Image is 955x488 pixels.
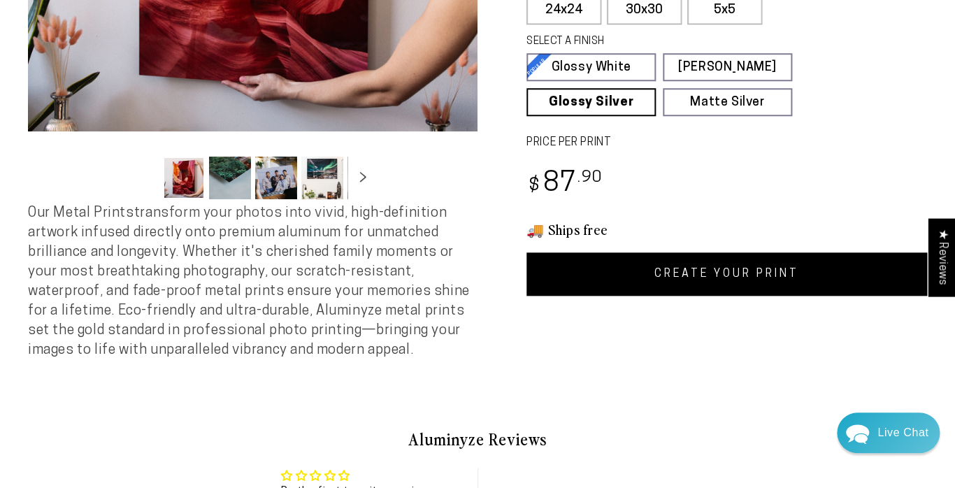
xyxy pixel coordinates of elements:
div: Chat widget toggle [837,412,940,453]
a: [PERSON_NAME] [663,53,792,81]
h2: Aluminyze Reviews [69,427,886,451]
div: Average rating is 0.00 stars [281,468,429,485]
a: Matte Silver [663,88,792,116]
button: Slide right [347,163,378,194]
bdi: 87 [526,171,603,198]
button: Load image 1 in gallery view [163,157,205,199]
a: CREATE YOUR PRINT [526,252,927,296]
legend: SELECT A FINISH [526,34,761,50]
button: Load image 2 in gallery view [209,157,251,199]
a: Glossy White [526,53,656,81]
label: PRICE PER PRINT [526,135,927,151]
button: Slide left [128,163,159,194]
sup: .90 [577,170,603,186]
h3: 🚚 Ships free [526,220,927,238]
button: Load image 4 in gallery view [301,157,343,199]
div: Click to open Judge.me floating reviews tab [928,218,955,296]
button: Load image 3 in gallery view [255,157,297,199]
div: Contact Us Directly [877,412,928,453]
span: $ [529,177,540,196]
span: Our Metal Prints transform your photos into vivid, high-definition artwork infused directly onto ... [28,206,470,357]
a: Glossy Silver [526,88,656,116]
